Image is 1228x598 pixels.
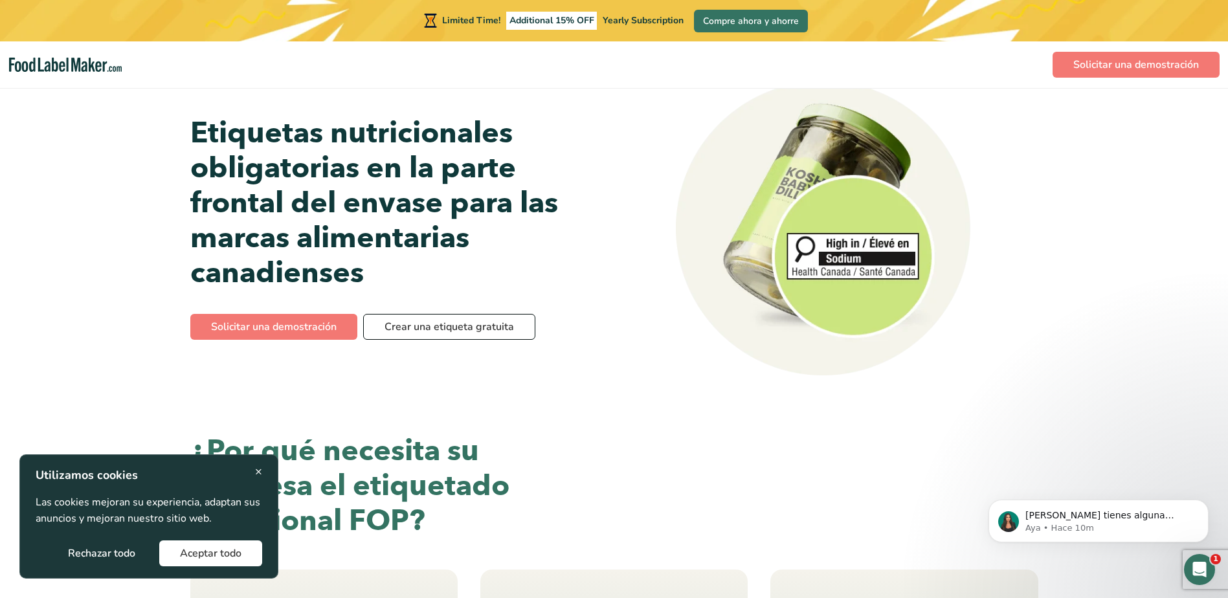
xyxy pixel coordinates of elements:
span: 1 [1211,554,1221,564]
span: Yearly Subscription [603,14,684,27]
h2: ¿Por qué necesita su empresa el etiquetado nutricional FOP? [190,434,595,538]
span: × [255,463,262,480]
iframe: Intercom notifications mensaje [969,472,1228,563]
a: Solicitar una demostración [190,314,357,340]
a: Solicitar una demostración [1053,52,1220,78]
p: Las cookies mejoran su experiencia, adaptan sus anuncios y mejoran nuestro sitio web. [36,494,262,527]
iframe: Intercom live chat [1184,554,1215,585]
span: Additional 15% OFF [506,12,597,30]
a: Compre ahora y ahorre [694,10,808,32]
button: Aceptar todo [159,540,262,566]
h1: Etiquetas nutricionales obligatorias en la parte frontal del envase para las marcas alimentarias ... [190,116,566,291]
span: Limited Time! [442,14,500,27]
strong: Utilizamos cookies [36,467,138,483]
img: Tarro de cristal de pepinillos eneldo kosher con una advertencia en la etiqueta delantera del env... [676,81,987,375]
a: Crear una etiqueta gratuita [363,314,535,340]
button: Rechazar todo [47,540,156,566]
